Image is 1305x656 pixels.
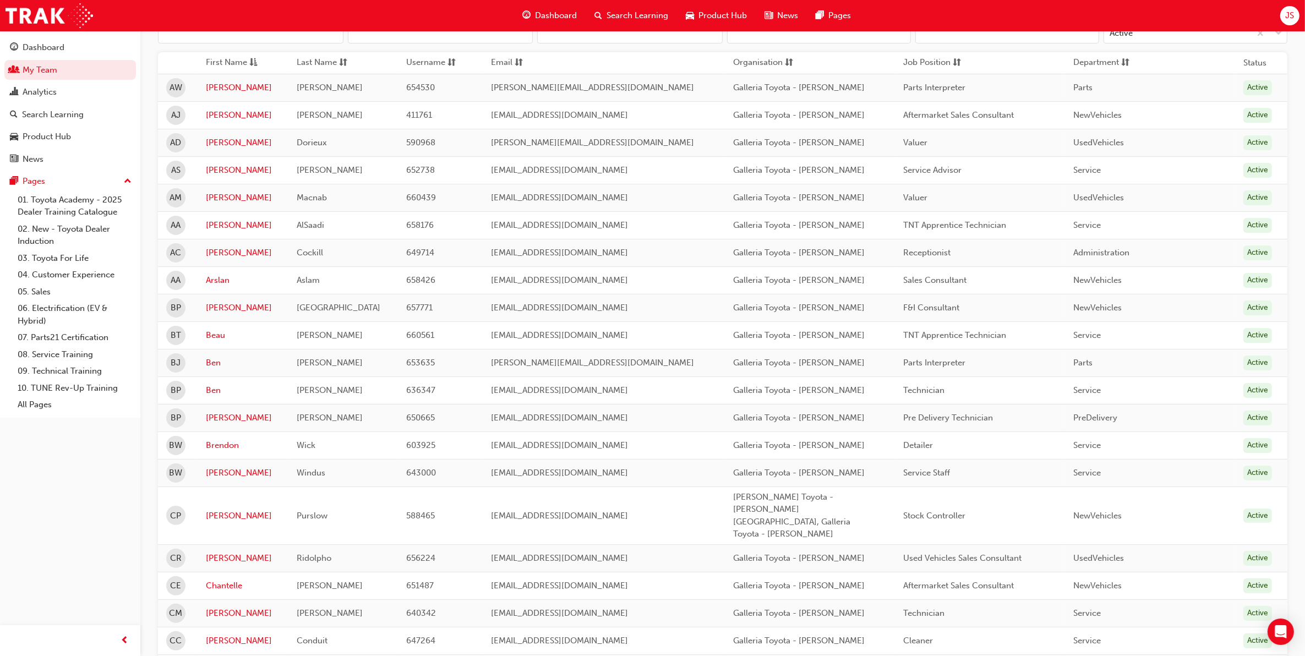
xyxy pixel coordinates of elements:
span: AS [171,164,181,177]
span: BT [171,329,181,342]
a: Product Hub [4,127,136,147]
span: Used Vehicles Sales Consultant [903,553,1022,563]
div: Active [1243,300,1272,315]
button: Pages [4,171,136,192]
span: Parts Interpreter [903,358,965,368]
div: Analytics [23,86,57,99]
span: [EMAIL_ADDRESS][DOMAIN_NAME] [491,468,628,478]
span: NewVehicles [1073,511,1122,521]
a: 08. Service Training [13,346,136,363]
span: Pages [828,9,851,22]
span: Galleria Toyota - [PERSON_NAME] [733,110,865,120]
a: News [4,149,136,170]
div: Active [1243,383,1272,398]
div: Active [1243,135,1272,150]
span: Galleria Toyota - [PERSON_NAME] [733,83,865,92]
span: Galleria Toyota - [PERSON_NAME] [733,138,865,147]
a: car-iconProduct Hub [677,4,756,27]
span: CE [171,580,182,592]
a: [PERSON_NAME] [206,302,280,314]
span: Galleria Toyota - [PERSON_NAME] [733,330,865,340]
div: Active [1243,163,1272,178]
span: 649714 [406,248,434,258]
span: [EMAIL_ADDRESS][DOMAIN_NAME] [491,440,628,450]
span: AlSaadi [297,220,324,230]
span: BP [171,384,181,397]
a: Dashboard [4,37,136,58]
span: Galleria Toyota - [PERSON_NAME] [733,248,865,258]
span: Valuer [903,193,927,203]
span: Search Learning [607,9,668,22]
a: [PERSON_NAME] [206,219,280,232]
span: Galleria Toyota - [PERSON_NAME] [733,608,865,618]
span: car-icon [10,132,18,142]
a: 05. Sales [13,283,136,300]
span: CC [170,635,182,647]
button: Last Namesorting-icon [297,56,357,70]
span: Receptionist [903,248,951,258]
span: First Name [206,56,247,70]
span: Service [1073,385,1101,395]
span: [PERSON_NAME] [297,413,363,423]
a: search-iconSearch Learning [586,4,677,27]
a: [PERSON_NAME] [206,192,280,204]
span: CR [170,552,182,565]
span: 640342 [406,608,436,618]
span: [EMAIL_ADDRESS][DOMAIN_NAME] [491,220,628,230]
div: Active [1243,606,1272,621]
span: Service [1073,220,1101,230]
a: Search Learning [4,105,136,125]
span: AA [171,274,181,287]
span: Administration [1073,248,1129,258]
div: Active [1243,438,1272,453]
span: search-icon [594,9,602,23]
a: Beau [206,329,280,342]
a: [PERSON_NAME] [206,109,280,122]
span: BW [170,467,183,479]
span: [EMAIL_ADDRESS][DOMAIN_NAME] [491,581,628,591]
a: [PERSON_NAME] [206,607,280,620]
span: F&I Consultant [903,303,959,313]
span: NewVehicles [1073,303,1122,313]
span: PreDelivery [1073,413,1117,423]
span: CM [170,607,183,620]
span: AW [170,81,182,94]
button: First Nameasc-icon [206,56,266,70]
a: 09. Technical Training [13,363,136,380]
a: All Pages [13,396,136,413]
span: down-icon [1275,26,1282,41]
div: Pages [23,175,45,188]
span: Galleria Toyota - [PERSON_NAME] [733,275,865,285]
div: Active [1243,578,1272,593]
span: [PERSON_NAME] [297,581,363,591]
div: Active [1243,245,1272,260]
span: guage-icon [522,9,531,23]
div: Dashboard [23,41,64,54]
span: [EMAIL_ADDRESS][DOMAIN_NAME] [491,511,628,521]
span: car-icon [686,9,694,23]
a: 03. Toyota For Life [13,250,136,267]
span: Pre Delivery Technician [903,413,993,423]
span: [PERSON_NAME] [297,83,363,92]
span: AM [170,192,182,204]
span: UsedVehicles [1073,553,1124,563]
span: UsedVehicles [1073,193,1124,203]
span: NewVehicles [1073,581,1122,591]
span: Job Position [903,56,951,70]
span: Technician [903,608,944,618]
span: [PERSON_NAME][EMAIL_ADDRESS][DOMAIN_NAME] [491,83,694,92]
span: sorting-icon [1121,56,1129,70]
a: guage-iconDashboard [514,4,586,27]
span: AD [171,136,182,149]
span: [EMAIL_ADDRESS][DOMAIN_NAME] [491,385,628,395]
span: Service Staff [903,468,950,478]
input: Department [915,23,1099,43]
span: Purslow [297,511,327,521]
a: [PERSON_NAME] [206,81,280,94]
span: CP [171,510,182,522]
span: Galleria Toyota - [PERSON_NAME] [733,468,865,478]
input: Job Position [727,23,911,43]
span: 590968 [406,138,435,147]
span: 654530 [406,83,435,92]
